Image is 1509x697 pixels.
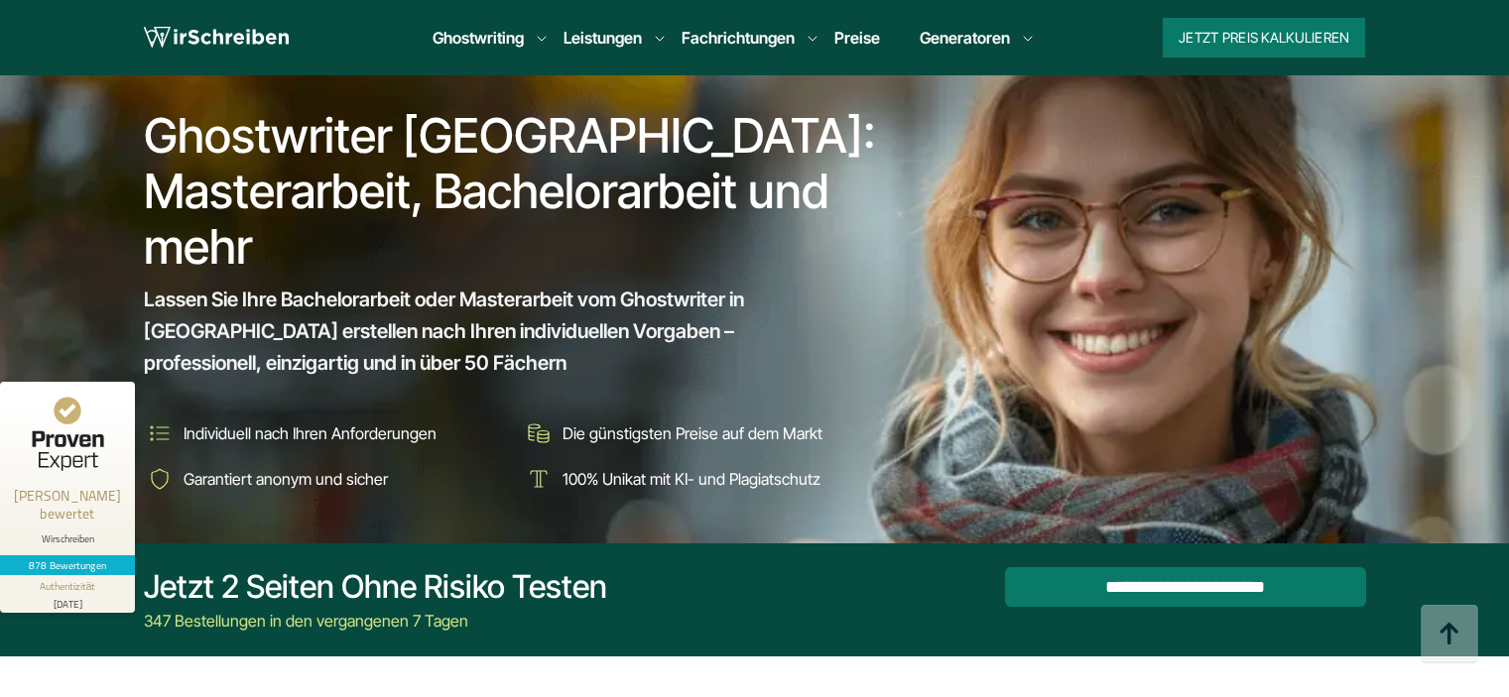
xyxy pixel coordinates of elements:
a: Leistungen [564,26,642,50]
div: Jetzt 2 Seiten ohne Risiko testen [144,567,607,607]
div: Wirschreiben [8,532,127,545]
h1: Ghostwriter [GEOGRAPHIC_DATA]: Masterarbeit, Bachelorarbeit und mehr [144,108,890,275]
span: Lassen Sie Ihre Bachelorarbeit oder Masterarbeit vom Ghostwriter in [GEOGRAPHIC_DATA] erstellen n... [144,284,852,379]
img: button top [1420,605,1479,664]
button: Jetzt Preis kalkulieren [1163,18,1365,58]
img: Garantiert anonym und sicher [144,463,176,495]
img: logo wirschreiben [144,23,289,53]
a: Ghostwriting [433,26,524,50]
li: Individuell nach Ihren Anforderungen [144,417,509,449]
img: Die günstigsten Preise auf dem Markt [523,417,555,449]
a: Fachrichtungen [682,26,795,50]
li: Die günstigsten Preise auf dem Markt [523,417,888,449]
li: 100% Unikat mit KI- und Plagiatschutz [523,463,888,495]
img: 100% Unikat mit KI- und Plagiatschutz [523,463,555,495]
div: Authentizität [40,579,96,594]
a: Preise [834,28,880,48]
li: Garantiert anonym und sicher [144,463,509,495]
div: [DATE] [8,594,127,609]
a: Generatoren [920,26,1010,50]
img: Individuell nach Ihren Anforderungen [144,417,176,449]
div: 347 Bestellungen in den vergangenen 7 Tagen [144,609,607,633]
